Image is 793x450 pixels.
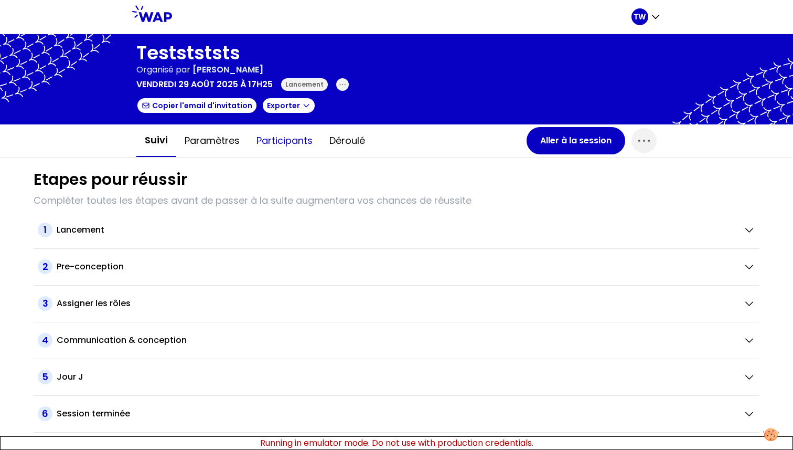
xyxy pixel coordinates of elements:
[136,64,190,76] p: Organisé par
[38,370,52,384] span: 5
[38,296,52,311] span: 3
[38,296,755,311] button: 3Assigner les rôles
[136,43,349,64] h1: Teststststs
[281,78,328,91] div: Lancement
[57,334,187,347] h2: Communication & conception
[757,422,785,447] button: Manage your preferences about cookies
[262,97,316,114] button: Exporter
[176,125,248,156] button: Paramètres
[38,333,52,348] span: 4
[57,371,83,383] h2: Jour J
[136,97,258,114] button: Copier l'email d'invitation
[38,370,755,384] button: 5Jour J
[38,223,52,237] span: 1
[38,406,52,421] span: 6
[136,124,176,157] button: Suivi
[34,170,187,189] h1: Etapes pour réussir
[38,333,755,348] button: 4Communication & conception
[38,406,755,421] button: 6Session terminée
[631,8,661,25] button: TW
[57,224,104,236] h2: Lancement
[192,64,263,76] span: [PERSON_NAME]
[248,125,321,156] button: Participants
[57,297,131,310] h2: Assigner les rôles
[38,259,755,274] button: 2Pre-conception
[634,12,646,22] p: TW
[38,223,755,237] button: 1Lancement
[34,193,759,208] p: Compléter toutes les étapes avant de passer à la suite augmentera vos chances de réussite
[136,78,273,91] p: vendredi 29 août 2025 à 17h25
[38,259,52,274] span: 2
[321,125,373,156] button: Déroulé
[527,127,625,154] button: Aller à la session
[57,260,124,273] h2: Pre-conception
[57,407,130,420] h2: Session terminée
